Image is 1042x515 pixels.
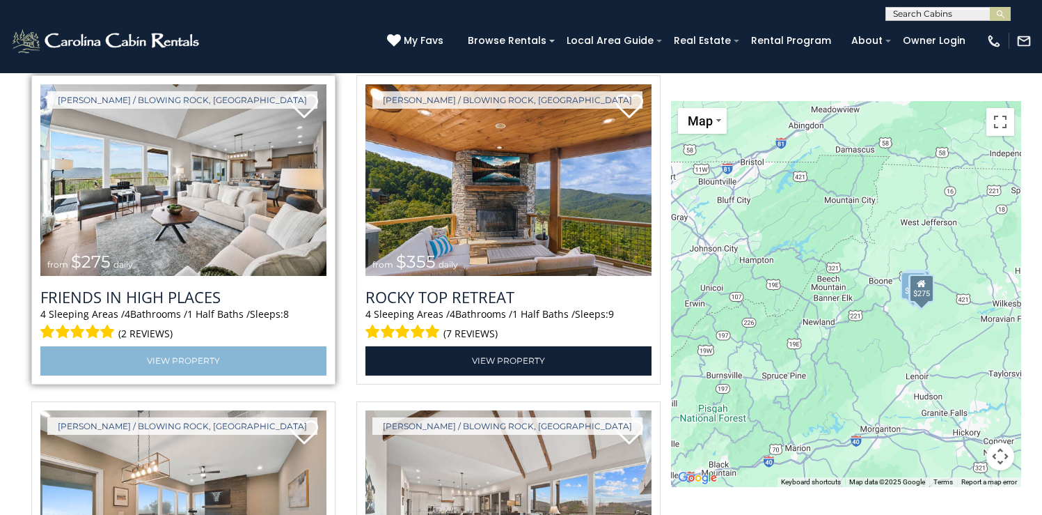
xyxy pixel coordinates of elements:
a: Browse Rentals [461,30,553,52]
button: Map camera controls [986,443,1014,470]
a: [PERSON_NAME] / Blowing Rock, [GEOGRAPHIC_DATA] [372,91,642,109]
span: (7 reviews) [443,325,498,343]
span: daily [439,259,458,270]
span: 4 [365,307,371,321]
span: 1 Half Baths / [512,307,575,321]
span: $355 [396,252,436,272]
button: Keyboard shortcuts [781,477,841,487]
a: [PERSON_NAME] / Blowing Rock, [GEOGRAPHIC_DATA] [47,91,317,109]
a: Open this area in Google Maps (opens a new window) [674,469,720,487]
a: Friends In High Places from $275 daily [40,84,326,276]
button: Change map style [678,108,727,134]
a: View Property [40,346,326,375]
a: Rental Program [744,30,838,52]
a: Terms (opens in new tab) [933,478,953,486]
button: Toggle fullscreen view [986,108,1014,136]
span: Map data ©2025 Google [849,478,925,486]
img: White-1-2.png [10,27,203,55]
a: Rocky Top Retreat [365,286,652,307]
div: Sleeping Areas / Bathrooms / Sleeps: [40,307,326,343]
span: 9 [608,307,614,321]
a: Report a map error [961,478,1017,486]
a: [PERSON_NAME] / Blowing Rock, [GEOGRAPHIC_DATA] [372,417,642,435]
a: Real Estate [667,30,738,52]
a: View Property [365,346,652,375]
a: [PERSON_NAME] / Blowing Rock, [GEOGRAPHIC_DATA] [47,417,317,435]
a: Rocky Top Retreat from $355 daily [365,84,652,276]
span: 4 [125,307,130,321]
a: Owner Login [896,30,972,52]
span: from [372,259,393,270]
span: Map [688,114,713,128]
div: $220 [908,275,933,303]
span: 1 Half Baths / [187,307,250,321]
div: $200 [905,270,930,298]
span: My Favs [404,33,443,48]
img: Rocky Top Retreat [365,84,652,276]
img: Friends In High Places [40,84,326,276]
a: About [844,30,890,52]
img: mail-regular-white.png [1016,33,1032,49]
a: Local Area Guide [560,30,661,52]
div: $355 [901,272,926,300]
a: My Favs [387,33,447,49]
span: 8 [283,307,289,321]
div: Sleeping Areas / Bathrooms / Sleeps: [365,307,652,343]
a: Friends In High Places [40,286,326,307]
span: $275 [71,252,111,272]
span: daily [113,259,133,270]
span: 4 [40,307,46,321]
span: from [47,259,68,270]
div: $355 [908,275,933,302]
img: phone-regular-white.png [986,33,1002,49]
span: (2 reviews) [118,325,173,343]
span: 4 [450,307,455,321]
img: Google [674,469,720,487]
div: $275 [908,275,933,302]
